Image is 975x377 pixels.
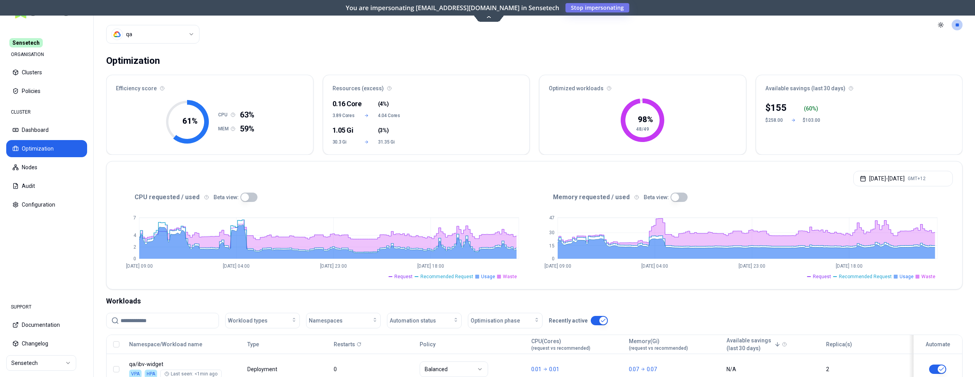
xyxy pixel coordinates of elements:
span: 59% [240,123,254,134]
div: Memory requested / used [534,193,953,202]
button: Clusters [6,64,87,81]
div: ORGANISATION [6,47,87,62]
tspan: 47 [549,215,555,221]
tspan: 0 [552,256,555,261]
p: 0.07 [647,365,657,373]
p: 0.01 [549,365,559,373]
span: Optimisation phase [471,317,520,324]
div: 1.05 Gi [333,125,355,136]
div: Resources (excess) [323,75,530,97]
h1: CPU [218,112,231,118]
span: Namespaces [309,317,343,324]
button: Policies [6,82,87,100]
tspan: [DATE] 18:00 [417,263,444,269]
tspan: [DATE] 23:00 [739,263,765,269]
tspan: 7 [133,215,136,221]
p: Beta view: [214,193,239,201]
span: 3.89 Cores [333,112,355,119]
div: $258.00 [765,117,784,123]
p: 60 [806,105,812,112]
button: Optimisation phase [468,313,543,328]
span: 63% [240,109,254,120]
div: $ [765,102,787,114]
div: CLUSTER [6,104,87,120]
tspan: 2 [133,244,136,250]
span: Recommended Request [420,274,473,280]
button: Optimization [6,140,87,157]
div: Available savings (last 30 days) [756,75,963,97]
h1: MEM [218,126,231,132]
span: 30.3 Gi [333,139,355,145]
img: gcp [113,30,121,38]
button: Dashboard [6,121,87,139]
button: Automation status [387,313,462,328]
div: Optimized workloads [539,75,746,97]
tspan: 61 % [182,116,197,126]
tspan: 15 [549,243,555,249]
div: Optimization [106,53,160,68]
p: Restarts [334,340,355,348]
tspan: [DATE] 04:00 [223,263,250,269]
p: Beta view: [644,193,669,201]
span: Request [813,274,831,280]
tspan: [DATE] 04:00 [641,263,668,269]
span: (request vs recommended) [531,345,590,351]
tspan: 48/49 [636,126,649,132]
div: 2 [826,365,905,373]
tspan: [DATE] 09:00 [126,263,153,269]
span: Waste [503,274,517,280]
span: 3% [380,126,387,134]
div: Deployment [247,365,278,373]
span: 4% [380,100,387,108]
p: 0.01 [531,365,541,373]
p: Recently active [549,317,588,324]
tspan: 0 [133,256,136,261]
span: Automation status [390,317,436,324]
div: Automate [917,340,959,348]
button: Nodes [6,159,87,176]
div: Last seen: <1min ago [165,371,217,377]
tspan: 30 [549,230,555,235]
button: Changelog [6,335,87,352]
button: Audit [6,177,87,195]
button: Namespaces [306,313,381,328]
button: Namespace/Workload name [129,337,202,352]
span: GMT+12 [908,175,926,182]
div: qa [126,30,132,38]
p: 155 [770,102,787,114]
span: Usage [481,274,495,280]
div: ( %) [804,105,821,112]
div: 0.16 Core [333,98,355,109]
span: Workload types [228,317,268,324]
div: Memory(Gi) [629,337,688,351]
span: ( ) [378,100,389,108]
button: [DATE]-[DATE]GMT+12 [853,171,953,186]
span: Request [394,274,413,280]
span: (request vs recommended) [629,345,688,351]
p: ibv-widget [129,360,240,368]
button: Workload types [225,313,300,328]
div: CPU(Cores) [531,337,590,351]
div: N/A [726,365,819,373]
button: Replica(s) [826,337,852,352]
button: Select a value [106,25,200,44]
span: Usage [900,274,914,280]
span: Waste [921,274,935,280]
button: Type [247,337,259,352]
div: Policy [420,340,524,348]
span: Recommended Request [839,274,892,280]
tspan: [DATE] 23:00 [320,263,347,269]
tspan: 98 % [638,115,653,124]
span: ( ) [378,126,389,134]
span: Sensetech [9,38,43,47]
button: Memory(Gi)(request vs recommended) [629,337,688,352]
p: 0.07 [629,365,639,373]
tspan: 4 [133,233,137,238]
tspan: [DATE] 18:00 [836,263,863,269]
div: Workloads [106,296,963,307]
button: Configuration [6,196,87,213]
button: Available savings(last 30 days) [726,337,781,352]
div: CPU requested / used [116,193,534,202]
button: CPU(Cores)(request vs recommended) [531,337,590,352]
div: SUPPORT [6,299,87,315]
